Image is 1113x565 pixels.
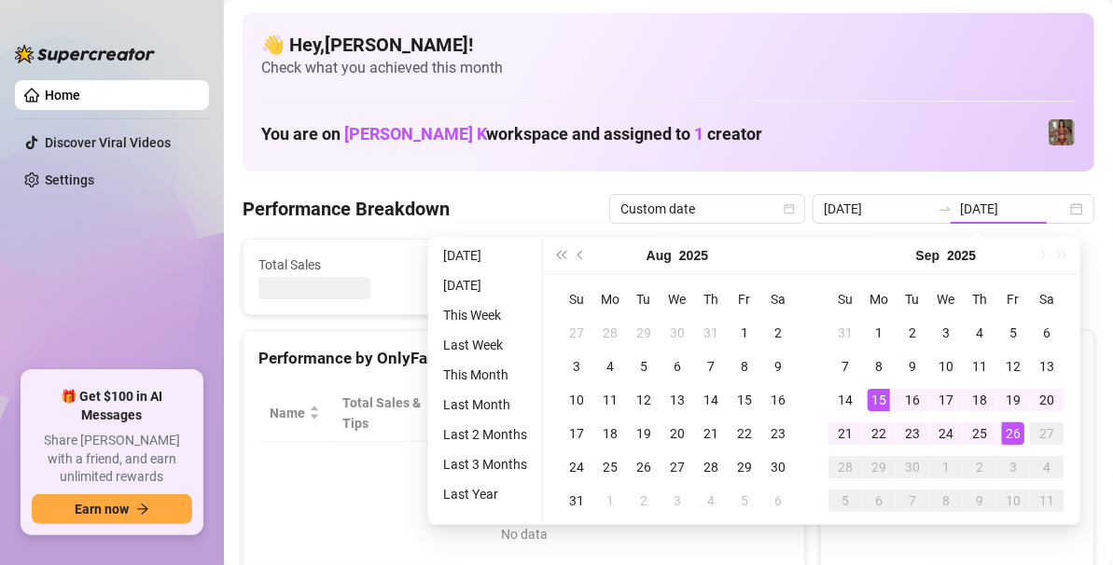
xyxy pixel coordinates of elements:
[784,203,795,214] span: calendar
[32,432,192,487] span: Share [PERSON_NAME] with a friend, and earn unlimited rewards
[960,199,1066,219] input: End date
[258,385,331,442] th: Name
[32,388,192,424] span: 🎁 Get $100 in AI Messages
[258,346,789,371] div: Performance by OnlyFans Creator
[836,346,1078,371] div: Sales by OnlyFans Creator
[677,393,764,434] span: Chat Conversion
[344,124,486,144] span: [PERSON_NAME] K
[824,199,930,219] input: Start date
[342,393,423,434] span: Total Sales & Tips
[243,196,450,222] h4: Performance Breakdown
[261,32,1076,58] h4: 👋 Hey, [PERSON_NAME] !
[270,403,305,423] span: Name
[694,124,703,144] span: 1
[136,503,149,516] span: arrow-right
[32,494,192,524] button: Earn nowarrow-right
[261,124,762,145] h1: You are on workspace and assigned to creator
[692,255,862,275] span: Messages Sent
[15,45,155,63] img: logo-BBDzfeDw.svg
[475,255,645,275] span: Active Chats
[620,195,794,223] span: Custom date
[938,201,953,216] span: to
[460,393,545,434] div: Est. Hours Worked
[45,172,94,187] a: Settings
[331,385,449,442] th: Total Sales & Tips
[45,88,80,103] a: Home
[277,524,771,544] div: No data
[581,393,639,434] span: Sales / Hour
[570,385,665,442] th: Sales / Hour
[261,58,1076,78] span: Check what you achieved this month
[45,135,171,150] a: Discover Viral Videos
[666,385,790,442] th: Chat Conversion
[938,201,953,216] span: swap-right
[1049,119,1075,145] img: Greek
[258,255,428,275] span: Total Sales
[75,502,129,517] span: Earn now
